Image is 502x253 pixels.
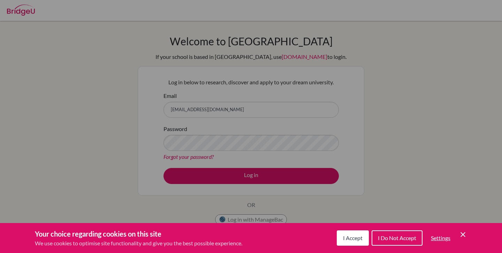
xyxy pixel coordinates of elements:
[343,235,363,241] span: I Accept
[431,235,450,241] span: Settings
[425,231,456,245] button: Settings
[35,229,242,239] h3: Your choice regarding cookies on this site
[378,235,416,241] span: I Do Not Accept
[35,239,242,247] p: We use cookies to optimise site functionality and give you the best possible experience.
[337,230,369,246] button: I Accept
[372,230,423,246] button: I Do Not Accept
[459,230,467,239] button: Save and close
